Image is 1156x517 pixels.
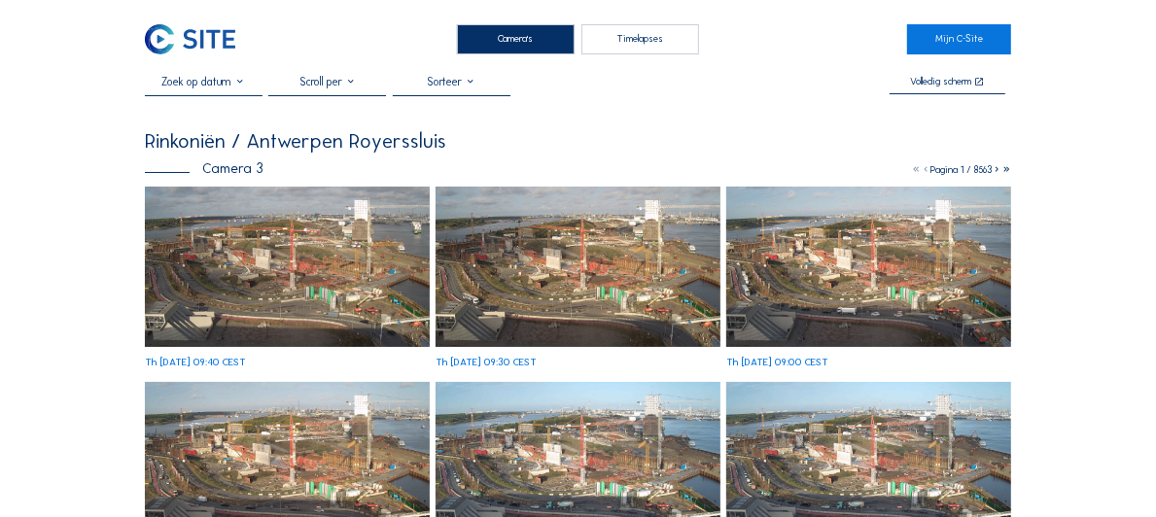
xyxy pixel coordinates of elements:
input: Zoek op datum 󰅀 [145,75,263,88]
a: C-SITE Logo [145,24,249,54]
span: Pagina 1 / 8563 [930,163,992,176]
div: Volledig scherm [911,77,972,87]
img: image_52983511 [726,187,1011,347]
img: C-SITE Logo [145,24,235,54]
div: Camera's [457,24,575,54]
div: Th [DATE] 09:00 CEST [726,358,828,367]
div: Rinkoniën / Antwerpen Royerssluis [145,131,446,152]
img: image_52983652 [145,187,430,347]
div: Th [DATE] 09:40 CEST [145,358,246,367]
div: Th [DATE] 09:30 CEST [436,358,537,367]
div: Timelapses [581,24,699,54]
div: Camera 3 [145,161,263,176]
a: Mijn C-Site [907,24,1011,54]
img: image_52983593 [436,187,720,347]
